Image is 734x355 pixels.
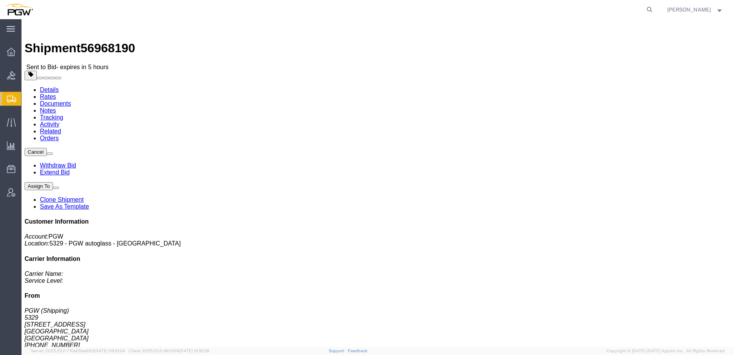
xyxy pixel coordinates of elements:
button: [PERSON_NAME] [667,5,724,14]
span: Copyright © [DATE]-[DATE] Agistix Inc., All Rights Reserved [607,348,725,354]
iframe: FS Legacy Container [21,19,734,347]
span: Client: 2025.20.0-8b113f4 [129,348,209,353]
span: [DATE] 09:51:04 [94,348,125,353]
span: [DATE] 10:16:38 [179,348,209,353]
span: Server: 2025.20.0-710e05ee653 [31,348,125,353]
a: Feedback [348,348,367,353]
a: Support [329,348,348,353]
span: Amber Hickey [667,5,711,14]
img: logo [5,4,33,15]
